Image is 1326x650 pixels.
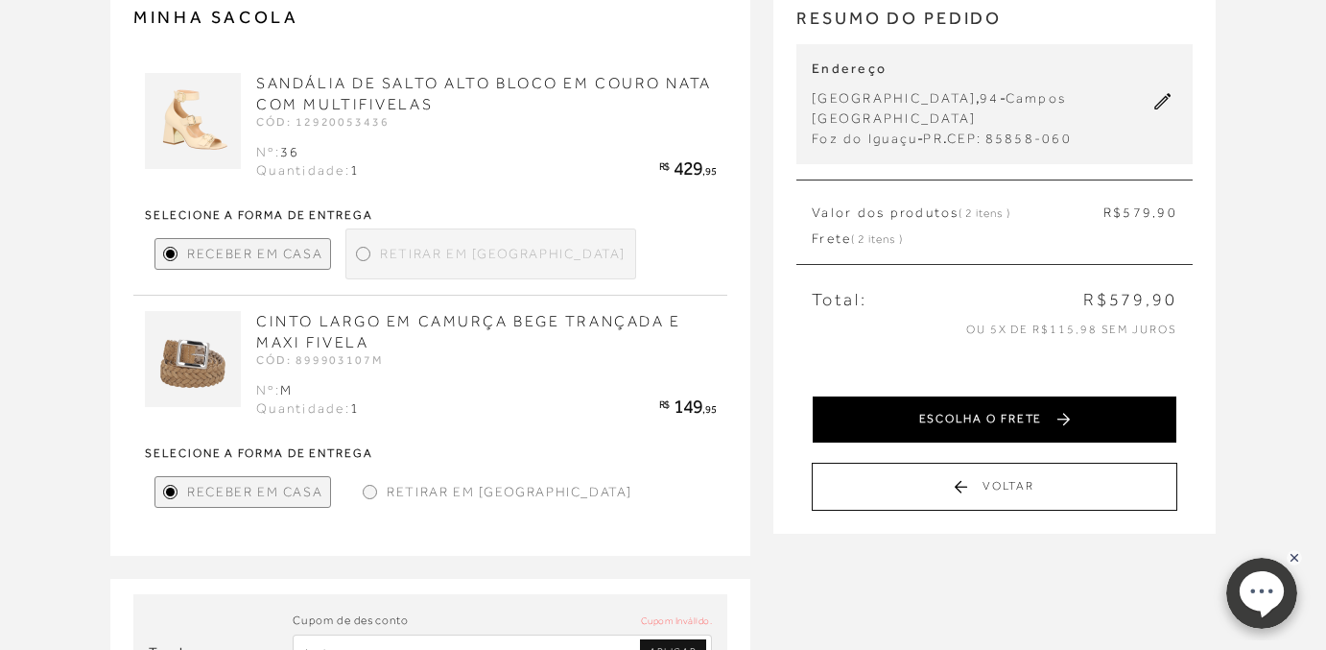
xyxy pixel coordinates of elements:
span: ( 2 itens ) [959,206,1010,220]
button: ESCOLHA O FRETE [812,396,1177,444]
span: 36 [280,144,299,159]
span: ,95 [702,403,716,415]
button: Voltar [812,463,1177,511]
span: ,90 [1152,205,1177,220]
div: - . [812,129,1148,149]
span: 1 [350,162,360,178]
span: Valor dos produtos [812,204,1010,223]
h2: MINHA SACOLA [133,6,727,29]
span: 85858-060 [985,131,1072,146]
span: R$579,90 [1083,288,1177,312]
strong: Selecione a forma de entrega [145,447,716,459]
span: PR [923,131,942,146]
span: Campos [GEOGRAPHIC_DATA] [812,90,1066,126]
img: CINTO LARGO EM CAMURÇA BEGE TRANÇADA E MAXI FIVELA [145,311,241,407]
span: ou 5x de R$115,98 sem juros [966,323,1177,336]
label: Cupom de desconto [293,612,409,630]
span: CÓD: 899903107M [256,353,383,367]
span: R$ [659,398,670,410]
strong: Selecione a forma de entrega [145,209,716,221]
span: CEP: [947,131,983,146]
span: Frete [812,229,903,249]
span: Cupom Inválido. [641,615,713,626]
div: , - [812,88,1148,129]
span: Retirar em [GEOGRAPHIC_DATA] [380,244,626,264]
span: 94 [980,90,999,106]
span: Total: [812,288,866,312]
span: ( 2 itens ) [851,232,903,246]
div: Nº: [256,143,360,162]
span: R$ [659,160,670,172]
div: Quantidade: [256,161,360,181]
span: R$ [1103,205,1123,220]
span: 149 [674,396,703,417]
span: Receber em Casa [187,482,322,502]
span: CÓD: 12920053436 [256,115,390,129]
div: Nº: [256,381,360,400]
span: Retirar em [GEOGRAPHIC_DATA] [387,482,632,502]
a: SANDÁLIA DE SALTO ALTO BLOCO EM COURO NATA COM MULTIFIVELAS [256,75,712,113]
span: 579 [1123,205,1152,220]
a: CINTO LARGO EM CAMURÇA BEGE TRANÇADA E MAXI FIVELA [256,313,680,351]
p: Endereço [812,60,1148,79]
span: 429 [674,157,703,179]
span: Receber em Casa [187,244,322,264]
span: [GEOGRAPHIC_DATA] [812,90,976,106]
div: Quantidade: [256,399,360,419]
span: Foz do Iguaçu [812,131,917,146]
h2: RESUMO DO PEDIDO [796,6,1193,45]
span: ,95 [702,165,716,177]
span: 1 [350,400,360,416]
img: SANDÁLIA DE SALTO ALTO BLOCO EM COURO NATA COM MULTIFIVELAS [145,73,241,169]
span: M [280,382,293,397]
